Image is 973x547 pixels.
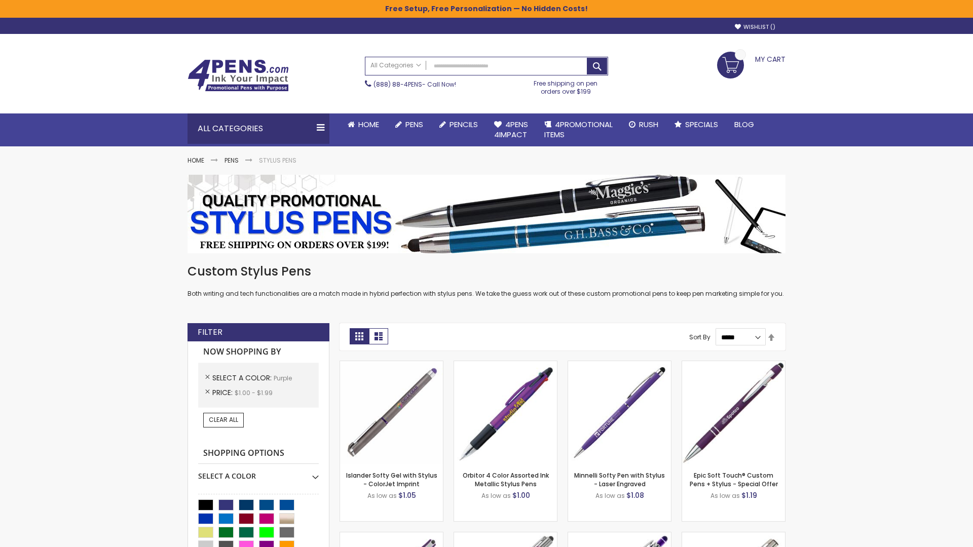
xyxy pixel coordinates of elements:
[235,388,273,397] span: $1.00 - $1.99
[639,119,658,130] span: Rush
[188,156,204,165] a: Home
[450,119,478,130] span: Pencils
[198,341,319,363] strong: Now Shopping by
[198,464,319,481] div: Select A Color
[188,59,289,92] img: 4Pens Custom Pens and Promotional Products
[568,361,671,464] img: Minnelli Softy Pen with Stylus - Laser Engraved-Purple
[682,361,785,464] img: 4P-MS8B-Purple
[405,119,423,130] span: Pens
[481,491,511,500] span: As low as
[710,491,740,500] span: As low as
[523,75,609,96] div: Free shipping on pen orders over $199
[682,361,785,369] a: 4P-MS8B-Purple
[203,413,244,427] a: Clear All
[350,328,369,344] strong: Grid
[454,532,557,540] a: Tres-Chic with Stylus Metal Pen - Standard Laser-Purple
[726,113,762,136] a: Blog
[340,361,443,369] a: Islander Softy Gel with Stylus - ColorJet Imprint-Purple
[454,361,557,369] a: Orbitor 4 Color Assorted Ink Metallic Stylus Pens-Purple
[373,80,422,89] a: (888) 88-4PENS
[512,490,530,500] span: $1.00
[741,490,757,500] span: $1.19
[373,80,456,89] span: - Call Now!
[486,113,536,146] a: 4Pens4impact
[188,113,329,144] div: All Categories
[595,491,625,500] span: As low as
[224,156,239,165] a: Pens
[259,156,296,165] strong: Stylus Pens
[346,471,437,488] a: Islander Softy Gel with Stylus - ColorJet Imprint
[682,532,785,540] a: Tres-Chic Touch Pen - Standard Laser-Purple
[212,373,274,383] span: Select A Color
[188,175,785,253] img: Stylus Pens
[431,113,486,136] a: Pencils
[574,471,665,488] a: Minnelli Softy Pen with Stylus - Laser Engraved
[734,119,754,130] span: Blog
[398,490,416,500] span: $1.05
[358,119,379,130] span: Home
[621,113,666,136] a: Rush
[626,490,644,500] span: $1.08
[666,113,726,136] a: Specials
[568,361,671,369] a: Minnelli Softy Pen with Stylus - Laser Engraved-Purple
[494,119,528,140] span: 4Pens 4impact
[685,119,718,130] span: Specials
[689,333,710,341] label: Sort By
[536,113,621,146] a: 4PROMOTIONALITEMS
[340,113,387,136] a: Home
[367,491,397,500] span: As low as
[544,119,613,140] span: 4PROMOTIONAL ITEMS
[188,263,785,280] h1: Custom Stylus Pens
[735,23,775,31] a: Wishlist
[370,61,421,69] span: All Categories
[209,415,238,424] span: Clear All
[340,361,443,464] img: Islander Softy Gel with Stylus - ColorJet Imprint-Purple
[387,113,431,136] a: Pens
[212,387,235,398] span: Price
[340,532,443,540] a: Avendale Velvet Touch Stylus Gel Pen-Purple
[198,443,319,464] strong: Shopping Options
[568,532,671,540] a: Phoenix Softy with Stylus Pen - Laser-Purple
[365,57,426,74] a: All Categories
[274,374,292,382] span: Purple
[454,361,557,464] img: Orbitor 4 Color Assorted Ink Metallic Stylus Pens-Purple
[188,263,785,298] div: Both writing and tech functionalities are a match made in hybrid perfection with stylus pens. We ...
[463,471,549,488] a: Orbitor 4 Color Assorted Ink Metallic Stylus Pens
[198,327,222,338] strong: Filter
[690,471,778,488] a: Epic Soft Touch® Custom Pens + Stylus - Special Offer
